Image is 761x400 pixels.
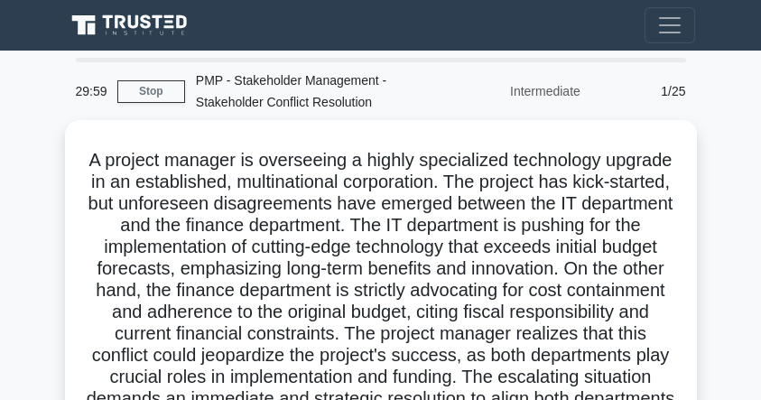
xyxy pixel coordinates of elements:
[433,73,591,109] div: Intermediate
[645,7,695,43] button: Toggle navigation
[591,73,697,109] div: 1/25
[117,80,185,103] a: Stop
[185,62,433,120] div: PMP - Stakeholder Management - Stakeholder Conflict Resolution
[65,73,117,109] div: 29:59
